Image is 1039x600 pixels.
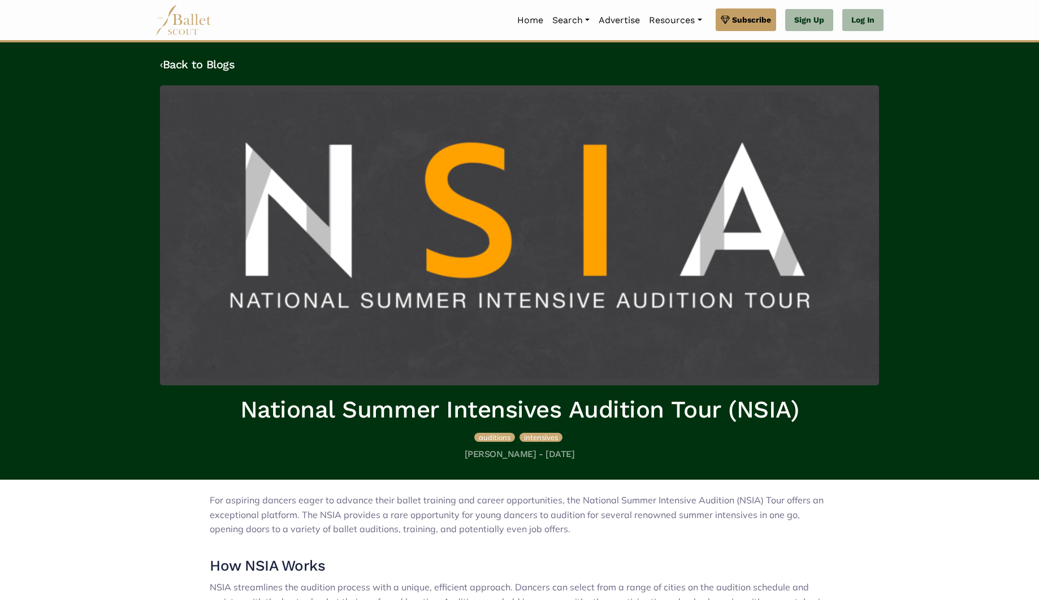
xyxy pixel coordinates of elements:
a: Sign Up [785,9,833,32]
a: Log In [842,9,884,32]
a: Subscribe [716,8,776,31]
h1: National Summer Intensives Audition Tour (NSIA) [160,394,879,425]
a: auditions [474,431,517,442]
a: Home [513,8,548,32]
a: Resources [644,8,706,32]
img: header_image.img [160,85,879,385]
img: gem.svg [721,14,730,26]
span: For aspiring dancers eager to advance their ballet training and career opportunities, the Nationa... [210,494,824,534]
h3: How NSIA Works [210,556,829,576]
span: Subscribe [732,14,771,26]
code: ‹ [160,57,163,71]
span: intensives [524,433,558,442]
a: Search [548,8,594,32]
span: auditions [479,433,510,442]
a: intensives [519,431,562,442]
a: ‹Back to Blogs [160,58,235,71]
a: Advertise [594,8,644,32]
h5: [PERSON_NAME] - [DATE] [160,449,879,460]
